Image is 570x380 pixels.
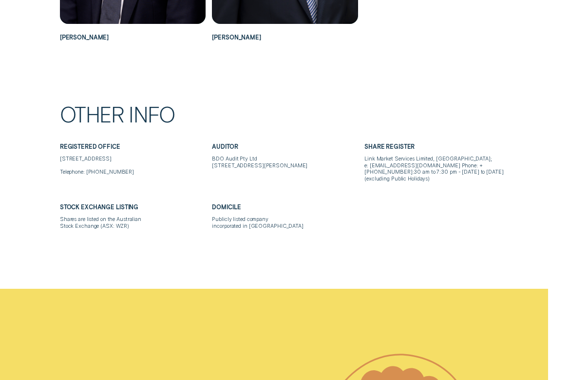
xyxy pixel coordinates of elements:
[60,216,206,229] div: Shares are listed on the Australian Stock Exchange (ASX: WZR)
[60,156,206,176] div: [STREET_ADDRESS] Telephone: [PHONE_NUMBER]
[212,24,358,44] h5: Andrew Palfreyman
[60,24,206,44] h5: David King
[212,143,358,156] h5: Auditor
[364,156,510,182] div: Link Market Services Limited, [GEOGRAPHIC_DATA]; e: [EMAIL_ADDRESS][DOMAIN_NAME] Phone: + [PHONE_...
[60,103,510,143] h2: Other Info
[212,203,358,216] h5: Domicile
[212,156,358,169] div: BDO Audit Pty Ltd [STREET_ADDRESS][PERSON_NAME]
[212,216,358,229] div: Publicly listed company incorporated in [GEOGRAPHIC_DATA]
[60,143,206,156] h5: Registered Office
[364,143,510,156] h5: Share Register
[60,203,206,216] h5: Stock Exchange Listing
